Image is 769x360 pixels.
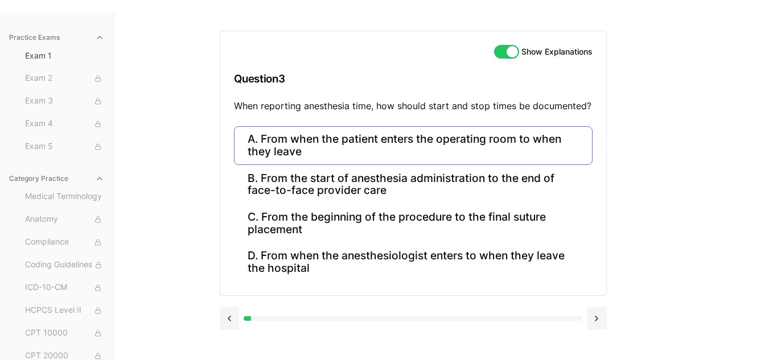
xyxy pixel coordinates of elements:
[521,48,593,56] label: Show Explanations
[20,47,109,65] button: Exam 1
[25,282,104,294] span: ICD-10-CM
[25,259,104,271] span: Coding Guidelines
[25,95,104,107] span: Exam 3
[25,213,104,226] span: Anatomy
[25,191,104,203] span: Medical Terminology
[20,324,109,342] button: CPT 10000
[25,140,104,153] span: Exam 5
[234,165,593,204] button: B. From the start of anesthesia administration to the end of face-to-face provider care
[234,204,593,242] button: C. From the beginning of the procedure to the final suture placement
[20,69,109,88] button: Exam 2
[234,62,593,96] h3: Question 3
[25,327,104,340] span: CPT 10000
[20,138,109,156] button: Exam 5
[234,126,593,165] button: A. From when the patient enters the operating room to when they leave
[20,188,109,206] button: Medical Terminology
[20,279,109,297] button: ICD-10-CM
[5,28,109,47] button: Practice Exams
[234,99,593,113] p: When reporting anesthesia time, how should start and stop times be documented?
[20,301,109,320] button: HCPCS Level II
[20,92,109,110] button: Exam 3
[25,236,104,249] span: Compliance
[5,169,109,188] button: Category Practice
[25,50,104,61] span: Exam 1
[25,304,104,317] span: HCPCS Level II
[25,118,104,130] span: Exam 4
[20,256,109,274] button: Coding Guidelines
[25,72,104,85] span: Exam 2
[234,243,593,282] button: D. From when the anesthesiologist enters to when they leave the hospital
[20,233,109,251] button: Compliance
[20,115,109,133] button: Exam 4
[20,210,109,229] button: Anatomy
